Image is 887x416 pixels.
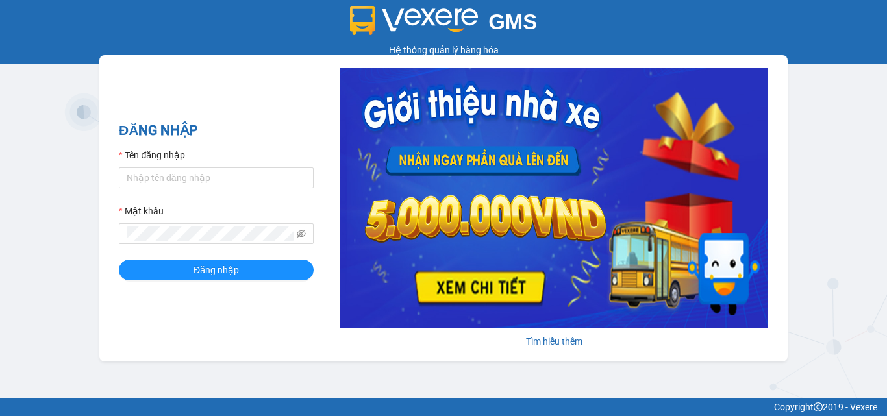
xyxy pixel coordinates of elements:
div: Tìm hiểu thêm [340,334,768,349]
input: Tên đăng nhập [119,167,314,188]
input: Mật khẩu [127,226,294,241]
span: GMS [488,10,537,34]
a: GMS [350,19,538,30]
label: Tên đăng nhập [119,148,185,162]
label: Mật khẩu [119,204,164,218]
span: eye-invisible [297,229,306,238]
div: Hệ thống quản lý hàng hóa [3,43,884,57]
span: copyright [814,402,823,411]
button: Đăng nhập [119,260,314,280]
img: banner-0 [340,68,768,328]
img: logo 2 [350,6,479,35]
h2: ĐĂNG NHẬP [119,120,314,141]
span: Đăng nhập [194,263,239,277]
div: Copyright 2019 - Vexere [10,400,877,414]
